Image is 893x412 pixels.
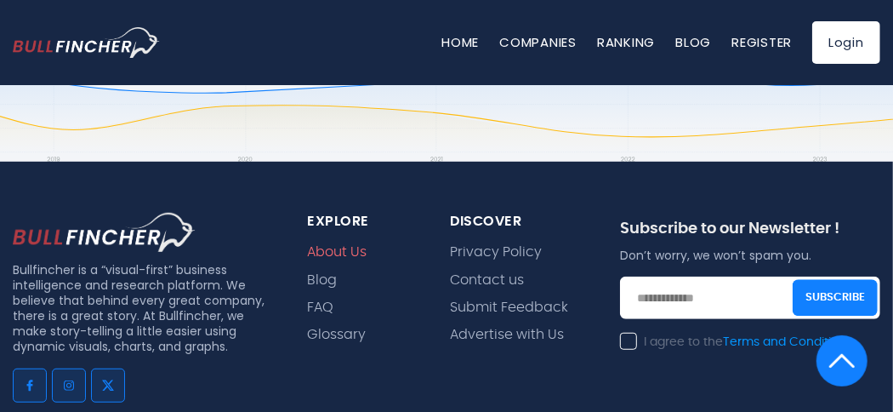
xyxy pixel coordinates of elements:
img: bullfincher logo [13,27,160,59]
a: Blog [675,33,711,51]
p: Bullfincher is a “visual-first” business intelligence and research platform. We believe that behi... [13,262,271,355]
label: I agree to the [620,335,852,350]
a: Go to twitter [91,369,125,403]
a: FAQ [308,300,334,316]
div: explore [308,213,425,231]
a: Go to facebook [13,369,47,403]
a: Advertise with Us [451,327,565,343]
img: footer logo [13,213,196,252]
a: Blog [308,272,338,289]
p: Don’t worry, we won’t spam you. [620,248,880,263]
button: Subscribe [793,280,878,317]
a: Register [731,33,792,51]
a: Submit Feedback [451,300,569,316]
div: Subscribe to our Newsletter ! [620,220,880,248]
a: Privacy Policy [451,244,543,260]
a: Home [441,33,479,51]
div: Discover [451,213,595,231]
a: Contact us [451,272,525,289]
a: Login [812,21,880,64]
a: About Us [308,244,367,260]
a: Go to homepage [13,27,185,59]
a: Go to instagram [52,369,86,403]
a: Companies [499,33,577,51]
a: Terms and Conditions [723,336,852,348]
a: Glossary [308,327,367,343]
a: Ranking [597,33,655,51]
